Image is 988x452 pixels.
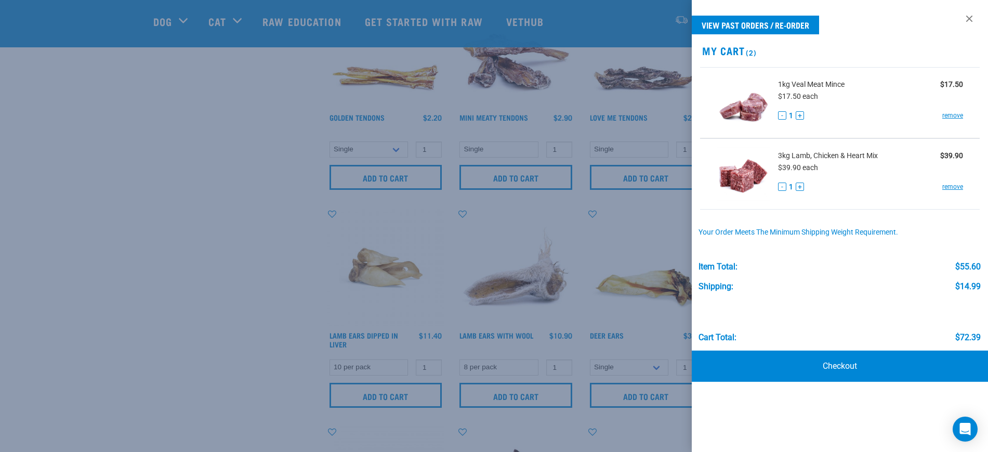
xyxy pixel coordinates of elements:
[692,16,819,34] a: View past orders / re-order
[778,163,818,172] span: $39.90 each
[778,111,786,120] button: -
[942,111,963,120] a: remove
[955,262,981,272] div: $55.60
[699,262,737,272] div: Item Total:
[796,183,804,191] button: +
[692,351,988,382] a: Checkout
[699,282,733,291] div: Shipping:
[778,79,845,90] span: 1kg Veal Meat Mince
[953,417,978,442] div: Open Intercom Messenger
[699,333,736,342] div: Cart total:
[940,151,963,160] strong: $39.90
[955,333,981,342] div: $72.39
[942,182,963,191] a: remove
[699,228,981,237] div: Your order meets the minimum shipping weight requirement.
[778,183,786,191] button: -
[717,76,770,130] img: Veal Meat Mince
[744,50,756,54] span: (2)
[955,282,981,291] div: $14.99
[778,92,818,100] span: $17.50 each
[796,111,804,120] button: +
[717,147,770,201] img: Lamb, Chicken & Heart Mix
[692,45,988,57] h2: My Cart
[778,150,878,161] span: 3kg Lamb, Chicken & Heart Mix
[940,80,963,88] strong: $17.50
[789,110,793,121] span: 1
[789,182,793,192] span: 1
